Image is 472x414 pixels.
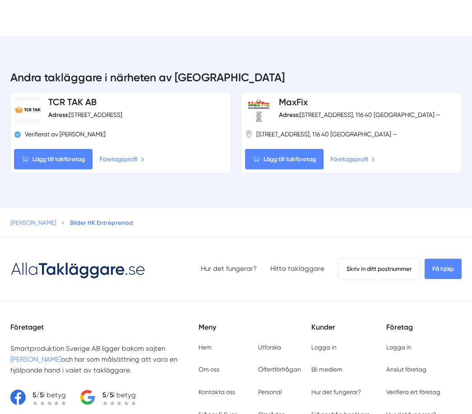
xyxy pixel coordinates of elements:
[425,259,462,279] span: Få hjälp
[279,111,440,119] div: [STREET_ADDRESS], 116 40 [GEOGRAPHIC_DATA] —
[311,344,337,351] a: Logga in
[279,111,300,118] strong: Adress:
[10,219,56,226] a: [PERSON_NAME]
[199,344,212,351] a: Hem
[199,388,235,395] a: Kontakta oss
[32,391,43,399] strong: 5/5
[338,258,420,279] span: Skriv in ditt postnummer
[32,390,66,400] p: i betyg
[70,219,133,226] a: Bilder HK Entreprenad
[311,388,361,395] a: Hur det fungerar?
[199,366,219,373] a: Om oss
[10,390,66,406] a: 5/5i betyg
[201,265,257,273] a: Hur det fungerar?
[102,391,113,399] strong: 5/5
[258,388,282,395] a: Personal
[386,344,412,351] a: Logga in
[245,130,253,138] svg: Pin / Karta
[258,366,301,373] a: Offertförfrågan
[256,130,397,139] span: [STREET_ADDRESS], 116 40 [GEOGRAPHIC_DATA] —
[386,366,426,373] a: Anslut företag
[386,388,440,395] a: Verifiera ert företag
[279,97,308,107] a: MaxFix
[258,344,281,351] a: Utforska
[311,321,387,343] h5: Kunder
[14,101,41,119] img: TCR TAK AB logotyp
[330,154,375,164] a: Företagsprofil
[80,390,136,406] a: 5/5i betyg
[25,130,106,139] span: Verifierat av [PERSON_NAME]
[61,219,65,227] span: »
[10,355,61,363] a: [PERSON_NAME]
[48,111,69,118] strong: Adress:
[199,321,311,343] h5: Meny
[270,265,324,273] a: Hitta takläggare
[245,96,272,123] img: MaxFix logotyp
[102,390,136,400] p: i betyg
[100,154,144,164] a: Företagsprofil
[386,321,462,343] h5: Företag
[48,97,97,107] a: TCR TAK AB
[10,259,146,279] img: Logotyp Alla Takläggare
[10,343,199,376] p: Smartproduktion Sverige AB ligger bakom sajten och har som målsättning att vara en hjälpande hand...
[10,321,199,343] h5: Företaget
[10,70,462,93] h3: Andra takläggare i närheten av [GEOGRAPHIC_DATA]
[311,366,342,373] a: Bli medlem
[48,111,122,119] div: [STREET_ADDRESS]
[245,149,324,169] : Lägg till takföretag
[14,149,93,169] : Lägg till takföretag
